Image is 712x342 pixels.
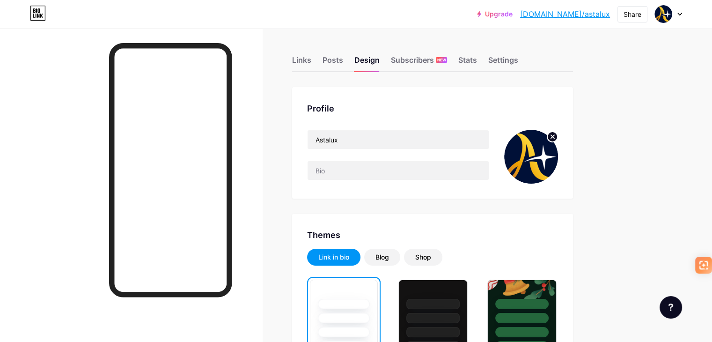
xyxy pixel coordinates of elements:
img: astalux [504,130,558,184]
a: [DOMAIN_NAME]/astalux [520,8,610,20]
div: Shop [415,253,431,262]
div: Subscribers [391,54,447,71]
input: Name [308,130,489,149]
span: NEW [437,57,446,63]
div: Share [624,9,641,19]
div: Stats [458,54,477,71]
img: astalux [654,5,672,23]
a: Upgrade [477,10,513,18]
div: Profile [307,102,558,115]
div: Design [354,54,380,71]
div: Blog [375,253,389,262]
div: Links [292,54,311,71]
input: Bio [308,161,489,180]
div: Settings [488,54,518,71]
div: Posts [323,54,343,71]
div: Themes [307,229,558,241]
div: Link in bio [318,253,349,262]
